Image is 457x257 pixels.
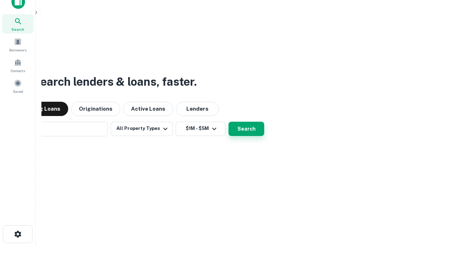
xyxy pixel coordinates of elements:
[13,89,23,94] span: Saved
[11,68,25,74] span: Contacts
[176,102,219,116] button: Lenders
[2,35,34,54] a: Borrowers
[32,73,197,90] h3: Search lenders & loans, faster.
[2,14,34,34] a: Search
[123,102,173,116] button: Active Loans
[421,200,457,234] iframe: Chat Widget
[176,122,226,136] button: $1M - $5M
[71,102,120,116] button: Originations
[9,47,26,53] span: Borrowers
[2,76,34,96] a: Saved
[11,26,24,32] span: Search
[2,56,34,75] a: Contacts
[228,122,264,136] button: Search
[111,122,173,136] button: All Property Types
